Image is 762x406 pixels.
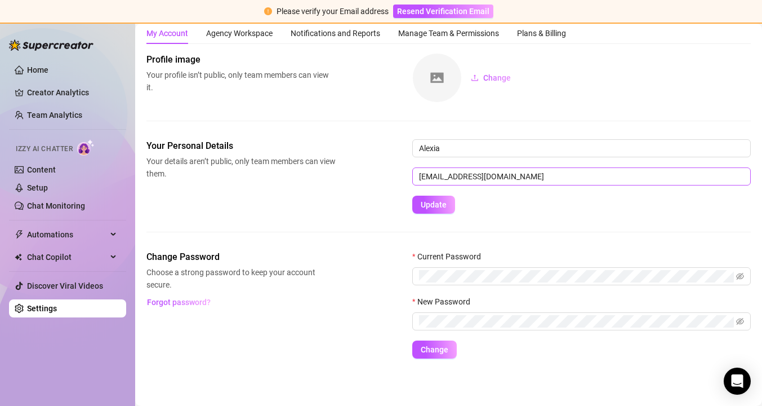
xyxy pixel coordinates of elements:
[147,298,211,307] span: Forgot password?
[471,74,479,82] span: upload
[9,39,93,51] img: logo-BBDzfeDw.svg
[421,200,447,209] span: Update
[77,139,95,156] img: AI Chatter
[15,253,22,261] img: Chat Copilot
[724,368,751,395] div: Open Intercom Messenger
[393,5,493,18] button: Resend Verification Email
[421,345,448,354] span: Change
[146,139,336,153] span: Your Personal Details
[291,27,380,39] div: Notifications and Reports
[146,293,211,311] button: Forgot password?
[413,54,461,102] img: square-placeholder.png
[146,266,336,291] span: Choose a strong password to keep your account secure.
[206,27,273,39] div: Agency Workspace
[419,270,734,283] input: Current Password
[146,155,336,180] span: Your details aren’t public, only team members can view them.
[15,230,24,239] span: thunderbolt
[397,7,489,16] span: Resend Verification Email
[412,196,455,214] button: Update
[462,69,520,87] button: Change
[146,27,188,39] div: My Account
[27,65,48,74] a: Home
[27,226,107,244] span: Automations
[27,83,117,101] a: Creator Analytics
[412,167,751,186] input: Enter new email
[27,165,56,174] a: Content
[27,281,103,290] a: Discover Viral Videos
[27,201,85,210] a: Chat Monitoring
[398,27,499,39] div: Manage Team & Permissions
[146,250,336,264] span: Change Password
[419,315,734,328] input: New Password
[412,139,751,157] input: Enter name
[27,248,107,266] span: Chat Copilot
[412,250,488,263] label: Current Password
[736,272,744,280] span: eye-invisible
[412,341,457,359] button: Change
[264,7,272,15] span: exclamation-circle
[517,27,566,39] div: Plans & Billing
[483,73,511,82] span: Change
[16,144,73,155] span: Izzy AI Chatter
[27,304,57,313] a: Settings
[736,317,744,325] span: eye-invisible
[146,69,336,94] span: Your profile isn’t public, only team members can view it.
[27,183,48,192] a: Setup
[277,5,389,17] div: Please verify your Email address
[146,53,336,67] span: Profile image
[27,111,82,120] a: Team Analytics
[412,295,478,308] label: New Password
